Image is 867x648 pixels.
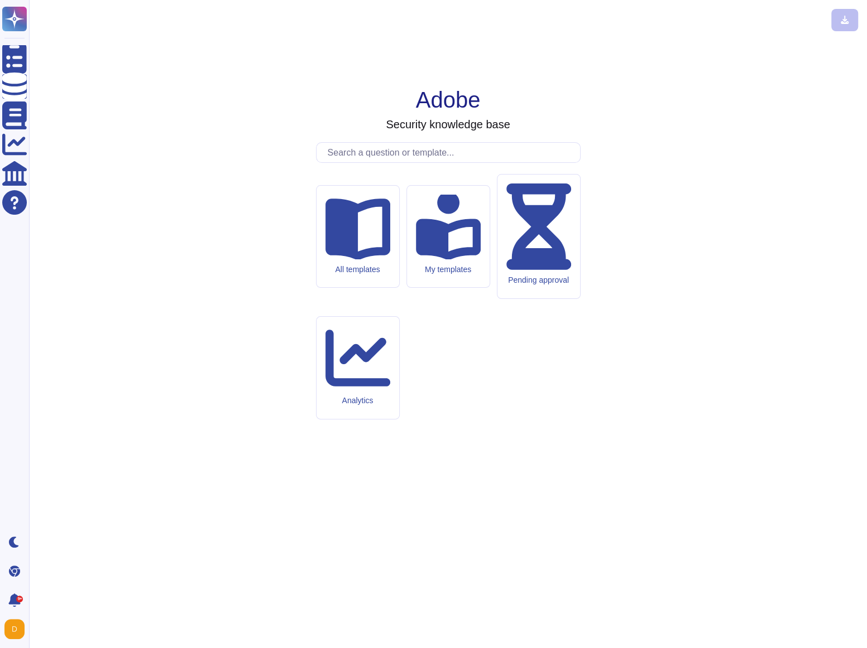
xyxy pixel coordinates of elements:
[416,265,481,274] div: My templates
[325,396,390,405] div: Analytics
[325,265,390,274] div: All templates
[4,619,25,639] img: user
[16,596,23,602] div: 9+
[416,86,481,113] h1: Adobe
[386,118,510,131] h3: Security knowledge base
[506,275,571,285] div: Pending approval
[322,143,580,162] input: Search a question or template...
[2,617,32,641] button: user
